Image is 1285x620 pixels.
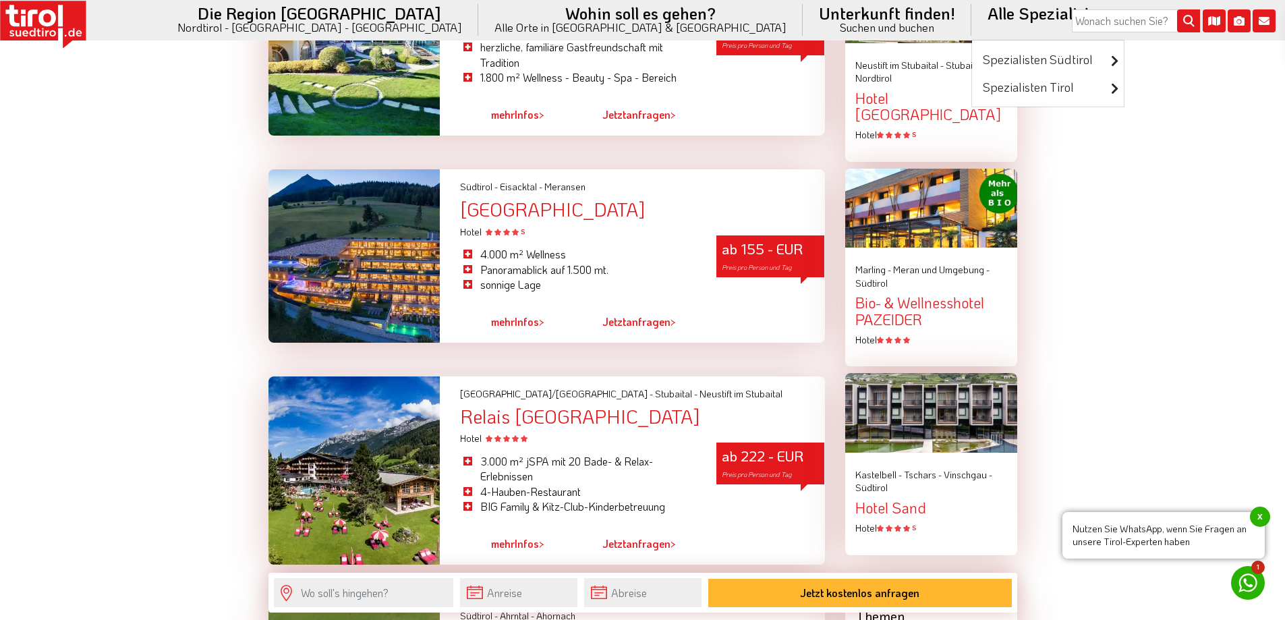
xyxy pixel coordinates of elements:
li: Panoramablick auf 1.500 mt. [460,262,696,277]
li: 4.000 m² Wellness [460,247,696,262]
small: Alle Orte in [GEOGRAPHIC_DATA] & [GEOGRAPHIC_DATA] [494,22,787,33]
li: BIG Family & Kitz-Club-Kinderbetreuung [460,499,696,514]
a: Kastelbell - Tschars - Vinschgau - Südtirol Hotel Sand Hotel S [855,468,1007,535]
span: mehr [491,314,515,329]
span: Meran und Umgebung - [893,263,990,276]
div: Hotel [855,522,1007,535]
i: Karte öffnen [1203,9,1226,32]
div: Hotel [855,128,1007,142]
span: [GEOGRAPHIC_DATA]/[GEOGRAPHIC_DATA] - [460,387,653,400]
span: > [539,536,544,551]
a: Jetztanfragen> [602,529,676,560]
span: mehr [491,536,515,551]
span: > [539,107,544,121]
a: 1 Nutzen Sie WhatsApp, wenn Sie Fragen an unsere Tirol-Experten habenx [1231,566,1265,600]
span: Jetzt [602,314,626,329]
span: Vinschgau - [944,468,992,481]
span: Hotel [460,432,527,445]
button: Jetzt kostenlos anfragen [708,579,1012,607]
a: Spezialisten Tirol [972,74,1124,101]
span: Südtirol [855,481,888,494]
span: Südtirol - [460,180,498,193]
div: Hotel [GEOGRAPHIC_DATA] [855,90,1007,123]
span: x [1250,507,1270,527]
span: Kastelbell - Tschars - [855,468,942,481]
span: Meransen [544,180,586,193]
div: Hotel [855,333,1007,347]
input: Abreise [584,578,702,607]
span: Preis pro Person und Tag [722,470,792,479]
span: Südtirol [855,277,888,289]
div: Hotel Sand [855,500,1007,516]
div: Bio- & Wellnesshotel PAZEIDER [855,295,1007,327]
sup: S [912,130,916,139]
span: Nordtirol [855,72,892,84]
span: 1 [1251,561,1265,574]
span: Marling - [855,263,891,276]
a: mehrInfos> [491,529,544,560]
a: Jetztanfragen> [602,100,676,131]
span: Neustift im Stubaital [699,387,782,400]
li: herzliche, familiäre Gastfreundschaft mit Tradition [460,40,696,70]
li: 1.800 m² Wellness - Beauty - Spa - Bereich [460,70,696,85]
span: Nutzen Sie WhatsApp, wenn Sie Fragen an unsere Tirol-Experten haben [1062,512,1265,559]
span: > [670,107,676,121]
span: > [539,314,544,329]
li: sonnige Lage [460,277,696,292]
span: Hotel [460,225,525,238]
small: Nordtirol - [GEOGRAPHIC_DATA] - [GEOGRAPHIC_DATA] [177,22,462,33]
div: Relais [GEOGRAPHIC_DATA] [460,406,824,427]
a: Neustift im Stubaital - Stubaital - Nordtirol Hotel [GEOGRAPHIC_DATA] Hotel S [855,59,1007,142]
span: Stubaital - [946,59,988,72]
li: 4-Hauben-Restaurant [460,484,696,499]
a: Jetztanfragen> [602,306,676,337]
span: Eisacktal - [500,180,542,193]
input: Wonach suchen Sie? [1072,9,1200,32]
span: Jetzt [602,536,626,551]
span: Stubaital - [655,387,697,400]
a: Spezialisten Südtirol [972,46,1124,74]
span: Preis pro Person und Tag [722,263,792,272]
i: Kontakt [1253,9,1276,32]
span: > [670,314,676,329]
input: Anreise [460,578,577,607]
span: Jetzt [602,107,626,121]
div: ab 155 - EUR [716,235,824,277]
span: Neustift im Stubaital - [855,59,944,72]
sup: S [521,227,525,236]
a: Marling - Meran und Umgebung - Südtirol Bio- & Wellnesshotel PAZEIDER Hotel [855,263,1007,346]
a: mehrInfos> [491,306,544,337]
div: ab 222 - EUR [716,443,824,484]
a: mehrInfos> [491,100,544,131]
div: [GEOGRAPHIC_DATA] [460,199,824,220]
span: mehr [491,107,515,121]
input: Wo soll's hingehen? [274,578,453,607]
i: Fotogalerie [1228,9,1251,32]
sup: S [912,523,916,532]
span: > [670,536,676,551]
li: 3.000 m² jSPA mit 20 Bade- & Relax-Erlebnissen [460,454,696,484]
small: Suchen und buchen [819,22,955,33]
